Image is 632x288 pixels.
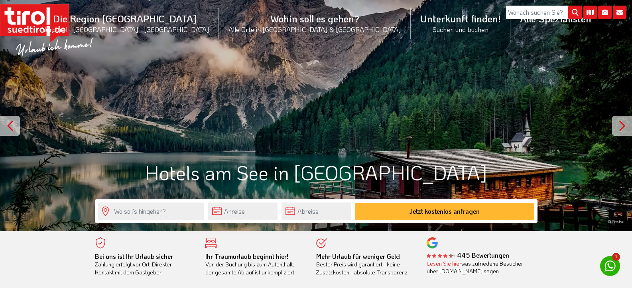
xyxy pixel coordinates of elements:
[208,203,278,220] input: Anreise
[282,203,351,220] input: Abreise
[427,260,526,275] div: was zufriedene Besucher über [DOMAIN_NAME] sagen
[510,4,601,34] a: Alle Spezialisten
[316,252,400,260] b: Mehr Urlaub für weniger Geld
[506,6,582,19] input: Wonach suchen Sie?
[228,25,401,34] small: Alle Orte in [GEOGRAPHIC_DATA] & [GEOGRAPHIC_DATA]
[613,6,626,19] i: Kontakt
[205,252,304,276] div: Von der Buchung bis zum Aufenthalt, der gesamte Ablauf ist unkompliziert
[41,25,209,34] small: Nordtirol - [GEOGRAPHIC_DATA] - [GEOGRAPHIC_DATA]
[95,161,537,183] h1: Hotels am See in [GEOGRAPHIC_DATA]
[219,4,411,42] a: Wohin soll es gehen?Alle Orte in [GEOGRAPHIC_DATA] & [GEOGRAPHIC_DATA]
[600,256,620,276] a: 1
[316,252,415,276] div: Bester Preis wird garantiert - keine Zusatzkosten - absolute Transparenz
[583,6,597,19] i: Karte öffnen
[612,253,620,261] span: 1
[95,252,194,276] div: Zahlung erfolgt vor Ort. Direkter Kontakt mit dem Gastgeber
[427,260,461,267] a: Lesen Sie hier
[427,251,509,259] b: - 445 Bewertungen
[411,4,510,42] a: Unterkunft finden!Suchen und buchen
[598,6,612,19] i: Fotogalerie
[32,4,219,42] a: Die Region [GEOGRAPHIC_DATA]Nordtirol - [GEOGRAPHIC_DATA] - [GEOGRAPHIC_DATA]
[420,25,501,34] small: Suchen und buchen
[98,203,204,220] input: Wo soll's hingehen?
[205,252,288,260] b: Ihr Traumurlaub beginnt hier!
[95,252,173,260] b: Bei uns ist Ihr Urlaub sicher
[355,203,534,220] button: Jetzt kostenlos anfragen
